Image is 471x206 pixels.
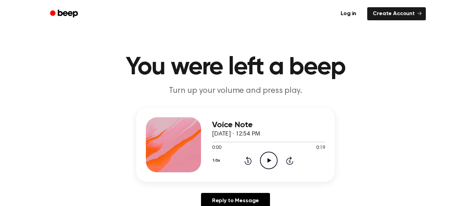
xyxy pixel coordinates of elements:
span: [DATE] · 12:54 PM [212,131,260,137]
a: Beep [45,7,84,21]
button: 1.0x [212,155,222,166]
span: 0:00 [212,144,221,152]
h3: Voice Note [212,120,325,130]
h1: You were left a beep [59,55,412,80]
a: Log in [334,6,363,22]
span: 0:19 [316,144,325,152]
a: Create Account [367,7,426,20]
p: Turn up your volume and press play. [103,85,368,97]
